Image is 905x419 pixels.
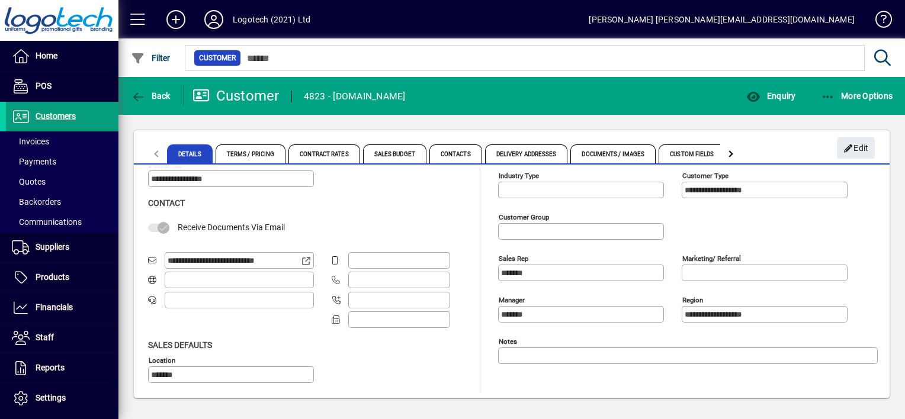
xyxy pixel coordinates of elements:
[192,86,280,105] div: Customer
[6,323,118,353] a: Staff
[36,302,73,312] span: Financials
[199,52,236,64] span: Customer
[6,293,118,323] a: Financials
[149,356,175,364] mat-label: Location
[36,111,76,121] span: Customers
[6,41,118,71] a: Home
[6,192,118,212] a: Backorders
[485,144,568,163] span: Delivery Addresses
[12,217,82,227] span: Communications
[12,197,61,207] span: Backorders
[36,393,66,402] span: Settings
[128,85,174,107] button: Back
[6,72,118,101] a: POS
[195,9,233,30] button: Profile
[131,91,171,101] span: Back
[12,137,49,146] span: Invoices
[36,272,69,282] span: Products
[148,198,185,208] span: Contact
[682,295,703,304] mat-label: Region
[288,144,360,163] span: Contract Rates
[233,10,310,29] div: Logotech (2021) Ltd
[499,337,517,345] mat-label: Notes
[363,144,426,163] span: Sales Budget
[499,254,528,262] mat-label: Sales rep
[682,171,729,179] mat-label: Customer type
[429,144,482,163] span: Contacts
[36,81,52,91] span: POS
[843,138,869,158] span: Edit
[746,91,795,101] span: Enquiry
[304,87,406,106] div: 4823 - [DOMAIN_NAME]
[6,212,118,232] a: Communications
[36,333,54,342] span: Staff
[216,144,286,163] span: Terms / Pricing
[12,177,46,186] span: Quotes
[659,144,725,163] span: Custom Fields
[167,144,213,163] span: Details
[36,242,69,252] span: Suppliers
[36,51,57,60] span: Home
[570,144,656,163] span: Documents / Images
[821,91,893,101] span: More Options
[6,233,118,262] a: Suppliers
[818,85,896,107] button: More Options
[12,157,56,166] span: Payments
[867,2,890,41] a: Knowledge Base
[682,254,741,262] mat-label: Marketing/ Referral
[128,47,174,69] button: Filter
[6,172,118,192] a: Quotes
[6,353,118,383] a: Reports
[743,85,798,107] button: Enquiry
[6,383,118,413] a: Settings
[499,171,539,179] mat-label: Industry type
[6,263,118,292] a: Products
[178,223,285,232] span: Receive Documents Via Email
[131,53,171,63] span: Filter
[589,10,855,29] div: [PERSON_NAME] [PERSON_NAME][EMAIL_ADDRESS][DOMAIN_NAME]
[6,152,118,172] a: Payments
[499,212,549,221] mat-label: Customer group
[6,131,118,152] a: Invoices
[837,137,875,159] button: Edit
[36,363,65,372] span: Reports
[157,9,195,30] button: Add
[148,340,212,350] span: Sales defaults
[118,85,184,107] app-page-header-button: Back
[499,295,525,304] mat-label: Manager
